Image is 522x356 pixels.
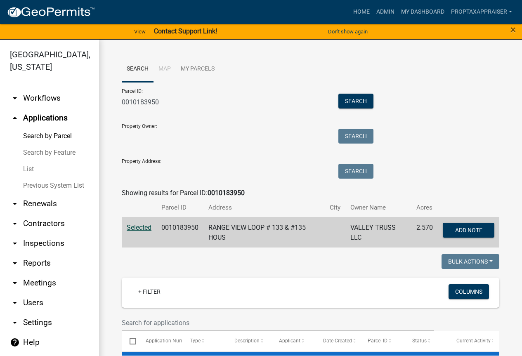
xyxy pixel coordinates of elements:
i: arrow_drop_down [10,258,20,268]
datatable-header-cell: Select [122,331,137,351]
span: Add Note [455,226,482,233]
a: My Dashboard [398,4,448,20]
i: arrow_drop_down [10,278,20,288]
span: × [510,24,516,35]
datatable-header-cell: Status [404,331,449,351]
a: Home [350,4,373,20]
span: Parcel ID [368,338,387,344]
a: Admin [373,4,398,20]
span: Type [190,338,201,344]
i: arrow_drop_down [10,219,20,229]
button: Search [338,129,373,144]
datatable-header-cell: Type [182,331,227,351]
span: Current Activity [456,338,491,344]
a: View [131,25,149,38]
td: RANGE VIEW LOOP # 133 & #135 HOUS [203,217,325,248]
th: Owner Name [345,198,411,217]
span: Applicant [279,338,300,344]
span: Status [412,338,427,344]
i: arrow_drop_down [10,199,20,209]
button: Search [338,164,373,179]
i: arrow_drop_down [10,298,20,308]
datatable-header-cell: Applicant [271,331,315,351]
span: Date Created [323,338,352,344]
td: VALLEY TRUSS LLC [345,217,411,248]
a: Selected [127,224,151,231]
datatable-header-cell: Current Activity [449,331,493,351]
datatable-header-cell: Parcel ID [360,331,404,351]
a: My Parcels [176,56,220,83]
td: 2.570 [411,217,438,248]
datatable-header-cell: Application Number [137,331,182,351]
strong: 0010183950 [208,189,245,197]
button: Add Note [443,223,494,238]
a: Search [122,56,154,83]
button: Columns [449,284,489,299]
strong: Contact Support Link! [154,27,217,35]
i: arrow_drop_down [10,93,20,103]
span: Description [234,338,260,344]
i: arrow_drop_down [10,318,20,328]
th: Acres [411,198,438,217]
a: PropTaxAppraiser [448,4,515,20]
i: help [10,337,20,347]
th: Parcel ID [156,198,203,217]
th: City [325,198,345,217]
input: Search for applications [122,314,434,331]
td: 0010183950 [156,217,203,248]
a: + Filter [132,284,167,299]
button: Search [338,94,373,108]
div: Showing results for Parcel ID: [122,188,499,198]
i: arrow_drop_up [10,113,20,123]
th: Address [203,198,325,217]
span: Application Number [146,338,191,344]
datatable-header-cell: Description [227,331,271,351]
datatable-header-cell: Date Created [315,331,360,351]
button: Don't show again [325,25,371,38]
button: Bulk Actions [442,254,499,269]
i: arrow_drop_down [10,238,20,248]
button: Close [510,25,516,35]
